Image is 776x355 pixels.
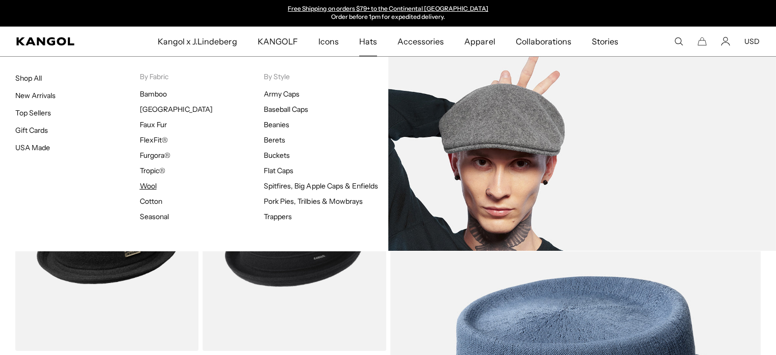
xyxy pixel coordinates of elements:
[349,27,387,56] a: Hats
[387,27,454,56] a: Accessories
[15,91,56,100] a: New Arrivals
[697,37,707,46] button: Cart
[15,126,48,135] a: Gift Cards
[264,181,378,191] a: Spitfires, Big Apple Caps & Enfields
[264,105,308,114] a: Baseball Caps
[264,120,289,129] a: Beanies
[15,143,50,152] a: USA Made
[158,27,237,56] span: Kangol x J.Lindeberg
[288,5,488,12] a: Free Shipping on orders $79+ to the Continental [GEOGRAPHIC_DATA]
[515,27,571,56] span: Collaborations
[140,197,162,206] a: Cotton
[140,72,264,81] p: By Fabric
[721,37,730,46] a: Account
[140,166,165,175] a: Tropic®
[247,27,308,56] a: KANGOLF
[397,27,444,56] span: Accessories
[140,135,168,145] a: FlexFit®
[505,27,581,56] a: Collaborations
[359,27,377,56] span: Hats
[140,181,157,191] a: Wool
[582,27,629,56] a: Stories
[464,27,495,56] span: Apparel
[257,27,297,56] span: KANGOLF
[288,13,488,21] p: Order before 1pm for expedited delivery.
[140,120,167,129] a: Faux Fur
[140,151,170,160] a: Furgora®
[264,166,293,175] a: Flat Caps
[140,89,167,99] a: Bamboo
[15,74,42,83] a: Shop All
[283,5,493,21] div: Announcement
[283,5,493,21] div: 2 of 2
[744,37,760,46] button: USD
[147,27,247,56] a: Kangol x J.Lindeberg
[318,27,339,56] span: Icons
[674,37,683,46] summary: Search here
[592,27,618,56] span: Stories
[264,151,290,160] a: Buckets
[308,27,349,56] a: Icons
[264,212,292,221] a: Trappers
[454,27,505,56] a: Apparel
[16,37,104,45] a: Kangol
[15,108,51,117] a: Top Sellers
[264,89,299,99] a: Army Caps
[264,135,285,145] a: Berets
[264,197,363,206] a: Pork Pies, Trilbies & Mowbrays
[283,5,493,21] slideshow-component: Announcement bar
[140,105,213,114] a: [GEOGRAPHIC_DATA]
[140,212,169,221] a: Seasonal
[264,72,388,81] p: By Style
